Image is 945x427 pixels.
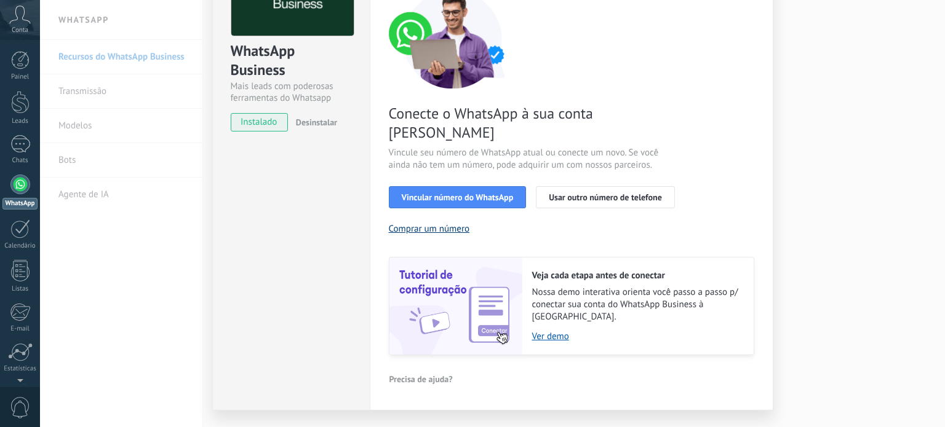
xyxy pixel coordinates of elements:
[532,270,741,281] h2: Veja cada etapa antes de conectar
[2,242,38,250] div: Calendário
[389,104,682,142] span: Conecte o WhatsApp à sua conta [PERSON_NAME]
[2,73,38,81] div: Painel
[2,325,38,333] div: E-mail
[532,331,741,342] a: Ver demo
[231,41,352,80] div: WhatsApp Business
[536,186,675,208] button: Usar outro número de telefone
[2,285,38,293] div: Listas
[2,198,38,210] div: WhatsApp
[389,375,453,383] span: Precisa de ajuda?
[532,286,741,323] span: Nossa demo interativa orienta você passo a passo p/ conectar sua conta do WhatsApp Business à [GE...
[291,113,337,131] button: Desinstalar
[2,157,38,165] div: Chats
[549,193,662,202] span: Usar outro número de telefone
[389,186,527,208] button: Vincular número do WhatsApp
[12,26,28,34] span: Conta
[231,80,352,104] div: Mais leads com poderosas ferramentas do Whatsapp
[2,365,38,373] div: Estatísticas
[2,117,38,125] div: Leads
[231,113,287,131] span: instalado
[389,223,470,235] button: Comprar um número
[402,193,514,202] span: Vincular número do WhatsApp
[389,147,682,171] span: Vincule seu número de WhatsApp atual ou conecte um novo. Se você ainda não tem um número, pode ad...
[389,370,453,388] button: Precisa de ajuda?
[296,117,337,128] span: Desinstalar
